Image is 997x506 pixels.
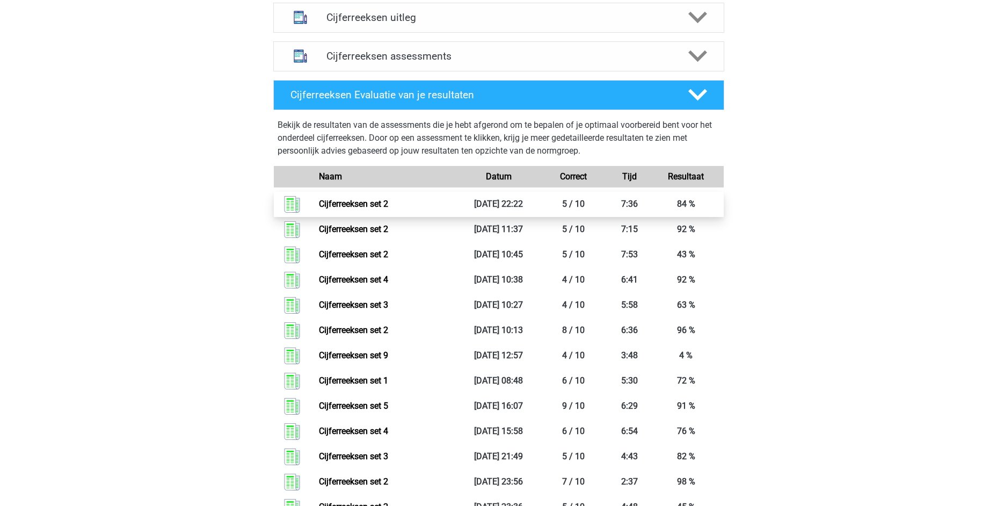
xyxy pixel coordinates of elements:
a: Cijferreeksen set 2 [319,224,388,234]
img: cijferreeksen uitleg [287,4,314,31]
h4: Cijferreeksen assessments [326,50,671,62]
a: Cijferreeksen set 2 [319,476,388,487]
div: Resultaat [649,170,724,183]
a: uitleg Cijferreeksen uitleg [269,3,729,33]
a: Cijferreeksen set 9 [319,350,388,360]
a: Cijferreeksen Evaluatie van je resultaten [269,80,729,110]
a: Cijferreeksen set 4 [319,426,388,436]
h4: Cijferreeksen uitleg [326,11,671,24]
img: cijferreeksen assessments [287,42,314,70]
a: assessments Cijferreeksen assessments [269,41,729,71]
a: Cijferreeksen set 3 [319,451,388,461]
p: Bekijk de resultaten van de assessments die je hebt afgerond om te bepalen of je optimaal voorber... [278,119,720,157]
div: Tijd [611,170,649,183]
a: Cijferreeksen set 4 [319,274,388,285]
a: Cijferreeksen set 2 [319,325,388,335]
div: Correct [536,170,611,183]
h4: Cijferreeksen Evaluatie van je resultaten [290,89,671,101]
a: Cijferreeksen set 2 [319,249,388,259]
a: Cijferreeksen set 3 [319,300,388,310]
a: Cijferreeksen set 1 [319,375,388,386]
div: Naam [311,170,461,183]
a: Cijferreeksen set 2 [319,199,388,209]
div: Datum [461,170,536,183]
a: Cijferreeksen set 5 [319,401,388,411]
